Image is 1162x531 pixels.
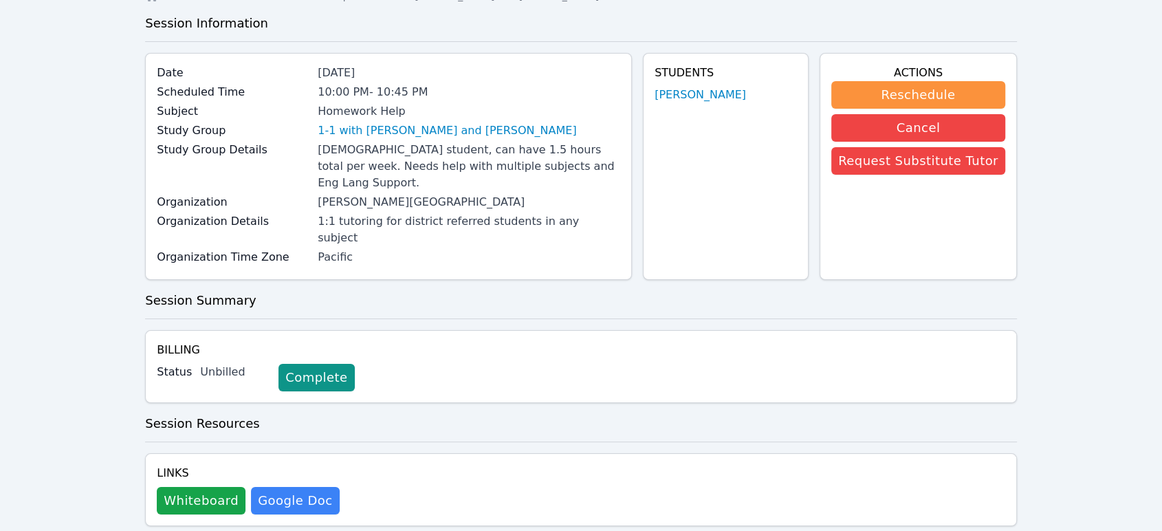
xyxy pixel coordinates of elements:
div: Homework Help [318,103,620,120]
label: Date [157,65,309,81]
label: Organization Details [157,213,309,230]
h4: Billing [157,342,1005,358]
h4: Students [655,65,797,81]
a: [PERSON_NAME] [655,87,746,103]
a: Google Doc [251,487,339,514]
a: Complete [278,364,354,391]
div: 10:00 PM - 10:45 PM [318,84,620,100]
label: Organization [157,194,309,210]
h3: Session Information [145,14,1017,33]
button: Cancel [831,114,1005,142]
div: 1:1 tutoring for district referred students in any subject [318,213,620,246]
label: Study Group Details [157,142,309,158]
button: Request Substitute Tutor [831,147,1005,175]
label: Scheduled Time [157,84,309,100]
a: 1-1 with [PERSON_NAME] and [PERSON_NAME] [318,122,576,139]
label: Study Group [157,122,309,139]
label: Status [157,364,192,380]
div: Unbilled [200,364,267,380]
h4: Links [157,465,339,481]
div: [DATE] [318,65,620,81]
h3: Session Summary [145,291,1017,310]
div: [DEMOGRAPHIC_DATA] student, can have 1.5 hours total per week. Needs help with multiple subjects ... [318,142,620,191]
h4: Actions [831,65,1005,81]
label: Subject [157,103,309,120]
div: Pacific [318,249,620,265]
label: Organization Time Zone [157,249,309,265]
h3: Session Resources [145,414,1017,433]
button: Whiteboard [157,487,245,514]
button: Reschedule [831,81,1005,109]
div: [PERSON_NAME][GEOGRAPHIC_DATA] [318,194,620,210]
